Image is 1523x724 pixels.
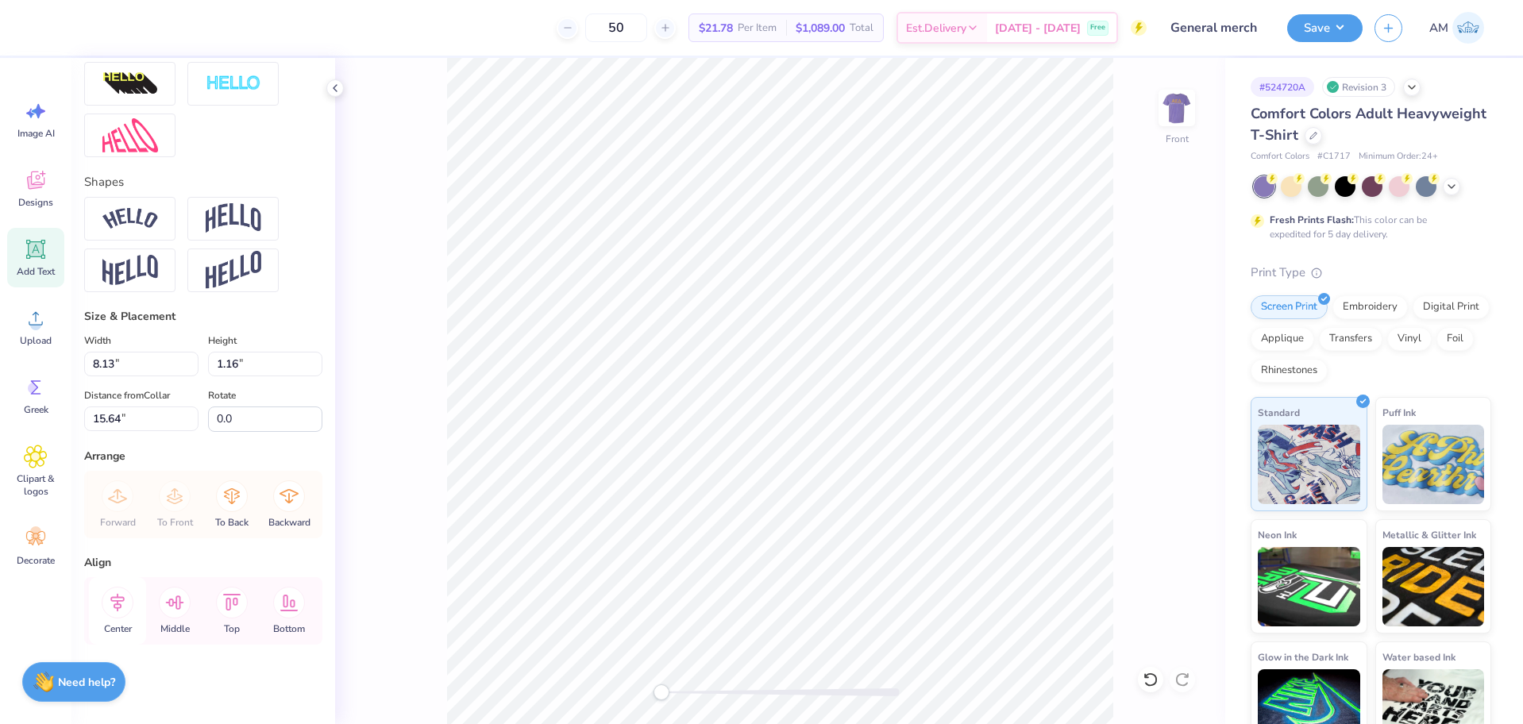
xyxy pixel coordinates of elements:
img: Arc [102,208,158,229]
span: Comfort Colors Adult Heavyweight T-Shirt [1251,104,1486,144]
div: Digital Print [1413,295,1490,319]
div: This color can be expedited for 5 day delivery. [1270,213,1465,241]
span: Glow in the Dark Ink [1258,649,1348,665]
span: Neon Ink [1258,526,1297,543]
img: Standard [1258,425,1360,504]
img: Arch [206,203,261,233]
img: Puff Ink [1382,425,1485,504]
span: $21.78 [699,20,733,37]
a: AM [1422,12,1491,44]
label: Rotate [208,386,236,405]
span: Total [850,20,873,37]
span: Metallic & Glitter Ink [1382,526,1476,543]
div: Print Type [1251,264,1491,282]
div: Vinyl [1387,327,1432,351]
img: Rise [206,251,261,290]
span: Designs [18,196,53,209]
div: Revision 3 [1322,77,1395,97]
div: # 524720A [1251,77,1314,97]
label: Height [208,331,237,350]
img: 3D Illusion [102,71,158,97]
span: Per Item [738,20,777,37]
span: Water based Ink [1382,649,1456,665]
div: Screen Print [1251,295,1328,319]
div: Rhinestones [1251,359,1328,383]
label: Width [84,331,111,350]
span: Puff Ink [1382,404,1416,421]
div: Front [1166,132,1189,146]
img: Metallic & Glitter Ink [1382,547,1485,626]
img: Neon Ink [1258,547,1360,626]
img: Flag [102,255,158,286]
img: Front [1161,92,1193,124]
input: – – [585,13,647,42]
label: Shapes [84,173,124,191]
img: Free Distort [102,118,158,152]
input: Untitled Design [1159,12,1275,44]
div: Transfers [1319,327,1382,351]
span: Free [1090,22,1105,33]
img: Arvi Mikhail Parcero [1452,12,1484,44]
button: Save [1287,14,1363,42]
span: Add Text [17,265,55,278]
span: AM [1429,19,1448,37]
span: $1,089.00 [796,20,845,37]
span: Upload [20,334,52,347]
div: Size & Placement [84,308,322,325]
label: Distance from Collar [84,386,170,405]
span: Greek [24,403,48,416]
span: Center [104,622,132,635]
span: Clipart & logos [10,472,62,498]
div: Align [84,554,322,571]
strong: Need help? [58,675,115,690]
span: [DATE] - [DATE] [995,20,1081,37]
span: Backward [268,516,310,529]
span: # C1717 [1317,150,1351,164]
div: Arrange [84,448,322,464]
span: Est. Delivery [906,20,966,37]
span: Image AI [17,127,55,140]
span: Top [224,622,240,635]
span: Decorate [17,554,55,567]
img: Negative Space [206,75,261,93]
span: Middle [160,622,190,635]
div: Embroidery [1332,295,1408,319]
span: Minimum Order: 24 + [1359,150,1438,164]
span: Bottom [273,622,305,635]
div: Applique [1251,327,1314,351]
span: To Back [215,516,249,529]
strong: Fresh Prints Flash: [1270,214,1354,226]
div: Foil [1436,327,1474,351]
span: Comfort Colors [1251,150,1309,164]
span: Standard [1258,404,1300,421]
div: Accessibility label [654,684,669,700]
